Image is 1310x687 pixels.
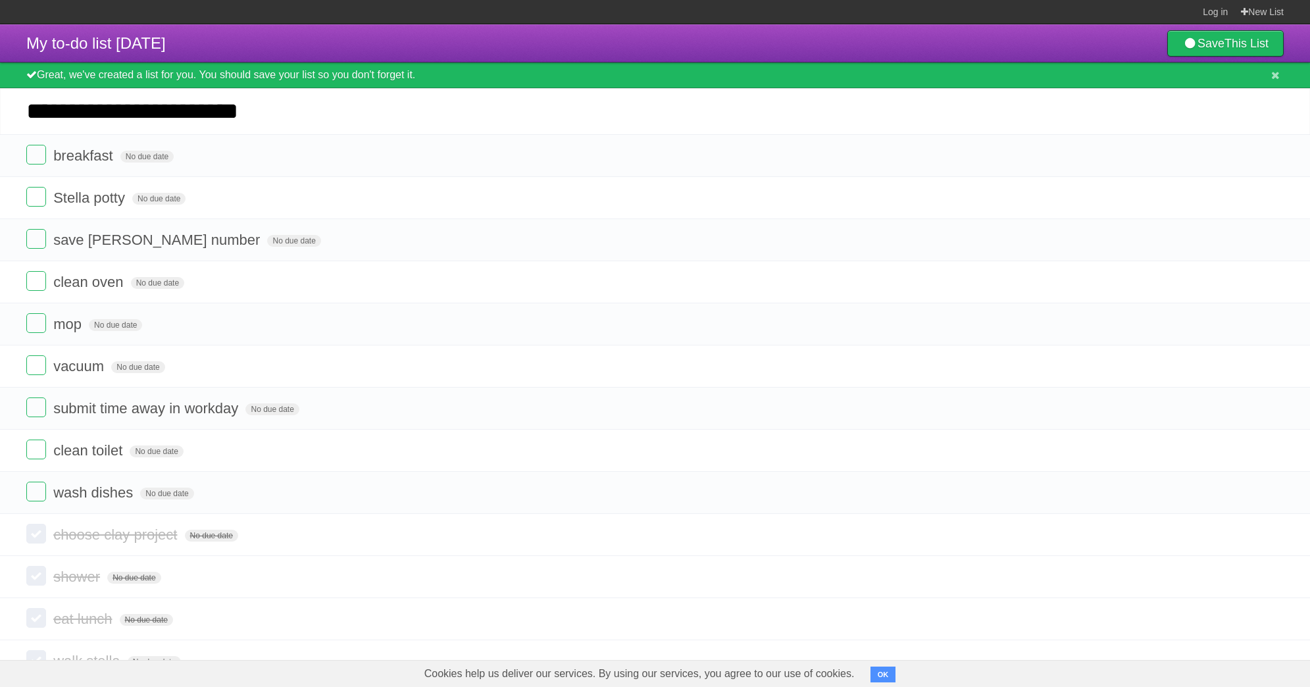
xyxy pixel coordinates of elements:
[53,526,180,543] span: choose clay project
[111,361,164,373] span: No due date
[26,187,46,207] label: Done
[89,319,142,331] span: No due date
[53,147,116,164] span: breakfast
[130,445,183,457] span: No due date
[26,566,46,586] label: Done
[245,403,299,415] span: No due date
[26,440,46,459] label: Done
[26,313,46,333] label: Done
[26,608,46,628] label: Done
[1224,37,1269,50] b: This List
[53,232,263,248] span: save [PERSON_NAME] number
[53,611,115,627] span: eat lunch
[120,151,174,163] span: No due date
[26,524,46,544] label: Done
[185,530,238,542] span: No due date
[53,569,103,585] span: shower
[120,614,173,626] span: No due date
[53,316,85,332] span: mop
[53,358,107,374] span: vacuum
[411,661,868,687] span: Cookies help us deliver our services. By using our services, you agree to our use of cookies.
[132,193,186,205] span: No due date
[26,482,46,501] label: Done
[26,355,46,375] label: Done
[53,274,126,290] span: clean oven
[26,145,46,165] label: Done
[26,34,166,52] span: My to-do list [DATE]
[53,442,126,459] span: clean toilet
[870,667,896,682] button: OK
[128,656,181,668] span: No due date
[107,572,161,584] span: No due date
[140,488,193,499] span: No due date
[1167,30,1284,57] a: SaveThis List
[53,190,128,206] span: Stella potty
[26,397,46,417] label: Done
[267,235,320,247] span: No due date
[53,400,241,417] span: submit time away in workday
[26,650,46,670] label: Done
[53,484,136,501] span: wash dishes
[53,653,123,669] span: walk stella
[131,277,184,289] span: No due date
[26,271,46,291] label: Done
[26,229,46,249] label: Done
